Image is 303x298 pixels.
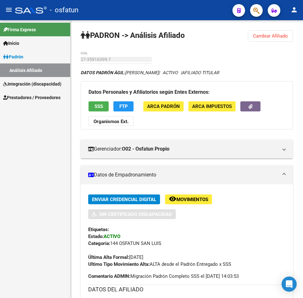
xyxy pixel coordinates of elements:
[122,146,169,152] strong: O02 - Osfatun Propio
[89,88,285,97] h3: Datos Personales y Afiliatorios según Entes Externos:
[3,80,61,87] span: Integración (discapacidad)
[81,70,159,75] span: [PERSON_NAME]
[3,40,19,47] span: Inicio
[88,234,104,239] strong: Estado:
[88,194,160,204] button: Enviar Credencial Digital
[104,234,120,239] strong: ACTIVO
[88,146,278,152] mat-panel-title: Gerenciador:
[113,101,134,111] button: FTP
[89,116,134,126] button: Organismos Ext.
[88,261,150,267] strong: Ultimo Tipo Movimiento Alta:
[88,273,130,279] strong: Comentario ADMIN:
[88,261,231,267] span: ALTA desde el Padrón Entregado x SSS
[88,209,176,219] button: Sin Certificado Discapacidad
[81,31,185,40] strong: PADRON -> Análisis Afiliado
[192,104,232,110] span: ARCA Impuestos
[176,197,208,202] span: Movimientos
[169,195,176,203] mat-icon: remove_red_eye
[88,240,285,247] div: 144 OSFATUN SAN LUIS
[81,70,125,75] strong: DATOS PADRÓN ÁGIL:
[89,101,109,111] button: SSS
[88,241,110,246] strong: Categoria:
[94,104,103,110] span: SSS
[99,212,172,217] span: Sin Certificado Discapacidad
[182,70,219,75] span: AFILIADO TITULAR
[81,165,293,184] mat-expansion-panel-header: Datos de Empadronamiento
[3,53,23,60] span: Padrón
[50,3,78,17] span: - osfatun
[81,140,293,158] mat-expansion-panel-header: Gerenciador:O02 - Osfatun Propio
[88,171,278,178] mat-panel-title: Datos de Empadronamiento
[165,194,212,204] button: Movimientos
[88,254,143,260] span: [DATE]
[92,197,156,202] span: Enviar Credencial Digital
[5,6,13,14] mat-icon: menu
[88,273,239,280] span: Migración Padrón Completo SSS el [DATE] 14:03:53
[147,104,180,110] span: ARCA Padrón
[290,6,298,14] mat-icon: person
[282,277,297,292] div: Open Intercom Messenger
[248,30,293,42] button: Cambiar Afiliado
[88,285,285,294] h3: DATOS DEL AFILIADO
[88,227,109,232] strong: Etiquetas:
[94,119,129,124] strong: Organismos Ext.
[119,104,128,110] span: FTP
[253,33,288,39] span: Cambiar Afiliado
[3,94,60,101] span: Prestadores / Proveedores
[81,70,219,75] i: | ACTIVO |
[188,101,236,111] button: ARCA Impuestos
[143,101,184,111] button: ARCA Padrón
[88,254,129,260] strong: Última Alta Formal:
[3,26,36,33] span: Firma Express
